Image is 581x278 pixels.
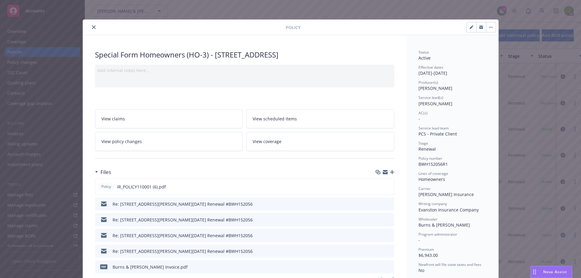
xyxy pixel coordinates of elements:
[419,110,428,116] span: AC(s)
[419,85,452,91] span: [PERSON_NAME]
[95,109,243,128] a: View claims
[419,262,481,267] span: Newfront will file state taxes and fees
[386,248,392,254] button: preview file
[113,232,253,239] div: Re: [STREET_ADDRESS][PERSON_NAME][DATE] Renewal #BWH152056
[113,217,253,223] div: Re: [STREET_ADDRESS][PERSON_NAME][DATE] Renewal #BWH152056
[377,201,382,207] button: download file
[100,264,107,269] span: pdf
[419,217,438,222] span: Wholesaler
[419,156,442,161] span: Policy number
[419,191,474,197] span: [PERSON_NAME] Insurance
[386,201,392,207] button: preview file
[97,67,392,74] div: Add internal notes here...
[531,266,538,278] div: Drag to move
[419,131,457,137] span: PCS - Private Client
[530,266,572,278] button: Nova Assist
[419,146,436,152] span: Renewal
[386,264,392,270] button: preview file
[286,24,300,31] span: Policy
[101,138,142,145] span: View policy changes
[419,237,420,243] span: -
[419,207,479,213] span: Evanston Insurance Company
[377,248,382,254] button: download file
[386,184,392,190] button: preview file
[419,65,486,76] div: [DATE] - [DATE]
[419,201,447,206] span: Writing company
[419,222,470,228] span: Burns & [PERSON_NAME]
[419,95,443,100] span: Service lead(s)
[246,109,394,128] a: View scheduled items
[377,232,382,239] button: download file
[95,132,243,151] a: View policy changes
[113,248,253,254] div: Re: [STREET_ADDRESS][PERSON_NAME][DATE] Renewal #BWH152056
[113,201,253,207] div: Re: [STREET_ADDRESS][PERSON_NAME][DATE] Renewal #BWH152056
[95,50,394,60] div: Special Form Homeowners (HO-3) - [STREET_ADDRESS]
[246,132,394,151] a: View coverage
[419,65,443,70] span: Effective dates
[386,217,392,223] button: preview file
[95,168,111,176] div: Files
[101,116,125,122] span: View claims
[419,101,452,106] span: [PERSON_NAME]
[253,116,297,122] span: View scheduled items
[100,184,112,189] span: Policy
[90,24,97,31] button: close
[419,116,420,122] span: -
[419,161,448,167] span: BWH152056R1
[419,247,434,252] span: Premium
[386,232,392,239] button: preview file
[419,176,445,182] span: Homeowners
[419,55,431,61] span: Active
[419,171,448,176] span: Lines of coverage
[419,126,449,131] span: Service lead team
[419,252,438,258] span: $6,943.00
[419,80,438,85] span: Producer(s)
[419,186,431,191] span: Carrier
[113,264,188,270] div: Burns & [PERSON_NAME] Invoice.pdf
[100,168,111,176] h3: Files
[377,264,382,270] button: download file
[543,269,567,274] span: Nova Assist
[419,267,424,273] span: No
[377,217,382,223] button: download file
[419,232,457,237] span: Program administrator
[117,184,166,190] span: IR_POLICY110001 (6).pdf
[253,138,281,145] span: View coverage
[376,184,381,190] button: download file
[419,141,428,146] span: Stage
[419,50,429,55] span: Status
